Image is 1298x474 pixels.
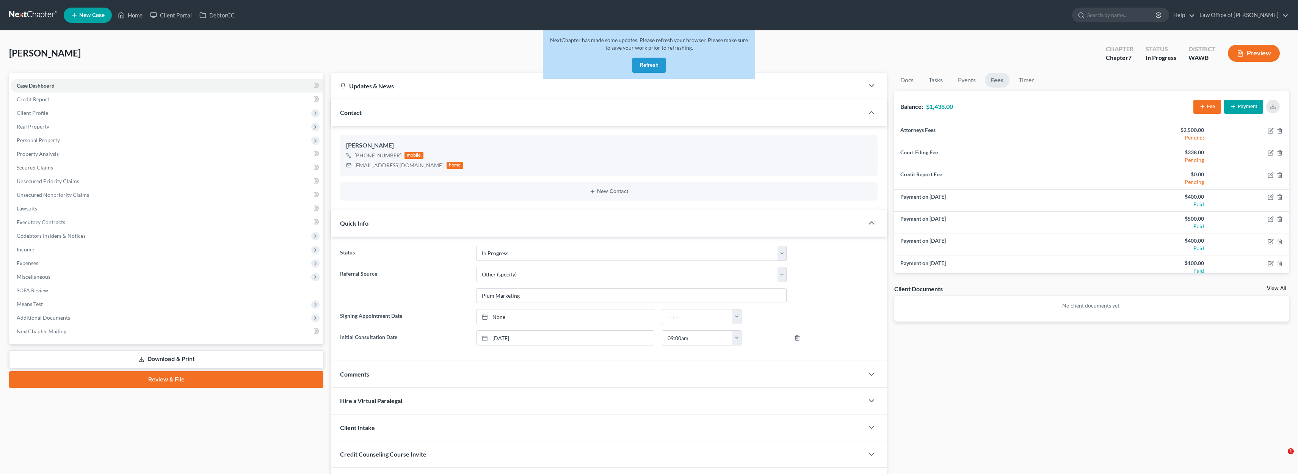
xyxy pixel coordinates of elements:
a: View All [1267,286,1286,291]
div: Paid [1097,201,1204,208]
span: Means Test [17,301,43,307]
div: $100.00 [1097,259,1204,267]
div: mobile [404,152,423,159]
strong: $1,438.00 [926,103,953,110]
span: 7 [1128,54,1132,61]
a: Home [114,8,146,22]
td: Payment on [DATE] [894,190,1092,212]
label: Signing Appointment Date [336,309,472,324]
span: Codebtors Insiders & Notices [17,232,86,239]
span: 1 [1288,448,1294,454]
a: Docs [894,73,920,88]
label: Initial Consultation Date [336,330,472,345]
a: SOFA Review [11,284,323,297]
button: Refresh [632,58,666,73]
span: NextChapter has made some updates. Please refresh your browser. Please make sure to save your wor... [550,37,748,51]
td: Payment on [DATE] [894,256,1092,278]
span: Personal Property [17,137,60,143]
td: Payment on [DATE] [894,212,1092,234]
span: Income [17,246,34,253]
span: Hire a Virtual Paralegal [340,397,402,404]
div: Status [1146,45,1176,53]
a: Events [952,73,982,88]
button: Preview [1228,45,1280,62]
span: Property Analysis [17,151,59,157]
span: Case Dashboard [17,82,55,89]
div: [EMAIL_ADDRESS][DOMAIN_NAME] [354,162,444,169]
span: NextChapter Mailing [17,328,66,334]
td: Payment on [DATE] [894,234,1092,256]
div: $500.00 [1097,215,1204,223]
span: [PERSON_NAME] [9,47,81,58]
span: Miscellaneous [17,273,50,280]
div: $0.00 [1097,171,1204,178]
a: Fees [985,73,1010,88]
div: Pending [1097,178,1204,186]
span: Real Property [17,123,49,130]
div: Paid [1097,223,1204,230]
div: Pending [1097,134,1204,141]
div: WAWB [1188,53,1216,62]
a: Download & Print [9,350,323,368]
strong: Balance: [900,103,923,110]
span: Credit Report [17,96,49,102]
a: Review & File [9,371,323,388]
label: Referral Source [336,267,472,303]
p: No client documents yet. [900,302,1283,309]
a: Case Dashboard [11,79,323,93]
span: New Case [79,13,105,18]
a: Unsecured Nonpriority Claims [11,188,323,202]
button: Fee [1193,100,1221,114]
div: Updates & News [340,82,855,90]
div: Chapter [1106,53,1133,62]
span: Executory Contracts [17,219,65,225]
span: Comments [340,370,369,378]
span: Credit Counseling Course Invite [340,450,426,458]
div: Chapter [1106,45,1133,53]
a: Client Portal [146,8,196,22]
div: [PHONE_NUMBER] [354,152,401,159]
td: Attorneys Fees [894,123,1092,145]
a: NextChapter Mailing [11,325,323,338]
div: Pending [1097,156,1204,164]
td: Court Filing Fee [894,145,1092,167]
a: None [477,309,654,324]
div: $400.00 [1097,193,1204,201]
iframe: Intercom live chat [1272,448,1290,466]
span: Expenses [17,260,38,266]
input: -- : -- [662,309,733,324]
input: -- : -- [662,331,733,345]
div: home [447,162,463,169]
span: Lawsuits [17,205,37,212]
span: Client Intake [340,424,375,431]
span: Contact [340,109,362,116]
span: Unsecured Nonpriority Claims [17,191,89,198]
div: [PERSON_NAME] [346,141,872,150]
a: Credit Report [11,93,323,106]
span: Quick Info [340,220,368,227]
a: Secured Claims [11,161,323,174]
div: In Progress [1146,53,1176,62]
input: Search by name... [1087,8,1157,22]
input: Other Referral Source [477,289,786,303]
div: $338.00 [1097,149,1204,156]
a: Help [1169,8,1195,22]
a: Executory Contracts [11,215,323,229]
span: Additional Documents [17,314,70,321]
label: Status [336,246,472,261]
td: Credit Report Fee [894,167,1092,189]
span: Client Profile [17,110,48,116]
a: [DATE] [477,331,654,345]
div: Client Documents [894,285,943,293]
button: Payment [1224,100,1263,114]
button: New Contact [346,188,872,195]
span: Secured Claims [17,164,53,171]
div: $400.00 [1097,237,1204,245]
a: Lawsuits [11,202,323,215]
a: DebtorCC [196,8,238,22]
a: Unsecured Priority Claims [11,174,323,188]
a: Law Office of [PERSON_NAME] [1196,8,1289,22]
a: Timer [1013,73,1040,88]
a: Property Analysis [11,147,323,161]
div: Paid [1097,245,1204,252]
